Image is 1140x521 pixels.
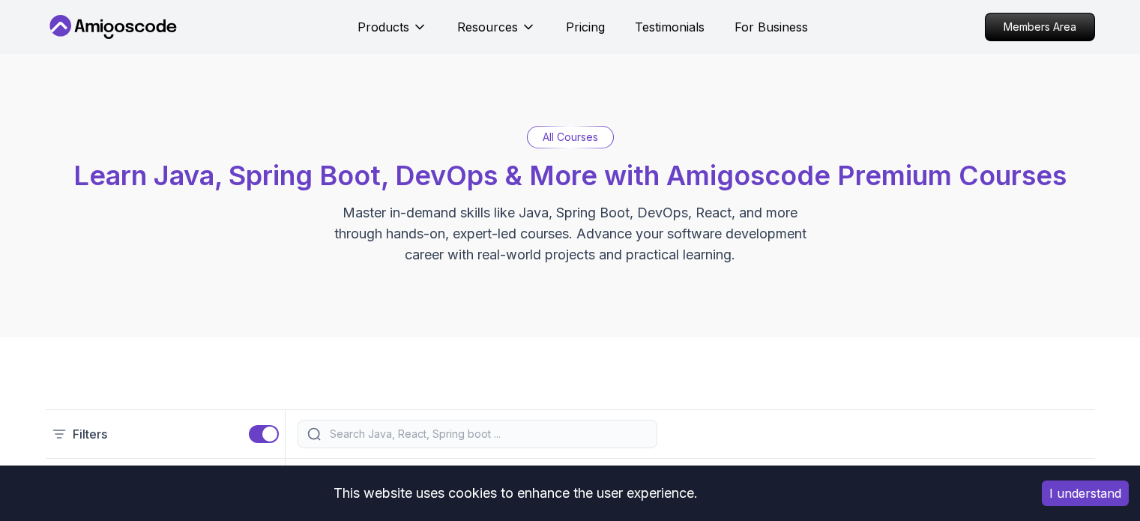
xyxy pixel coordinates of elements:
p: Members Area [986,13,1094,40]
button: Accept cookies [1042,481,1129,506]
a: For Business [735,18,808,36]
p: All Courses [543,130,598,145]
a: Pricing [566,18,605,36]
span: Learn Java, Spring Boot, DevOps & More with Amigoscode Premium Courses [73,159,1067,192]
a: Testimonials [635,18,705,36]
button: Resources [457,18,536,48]
button: Products [358,18,427,48]
input: Search Java, React, Spring boot ... [327,427,648,442]
p: Filters [73,425,107,443]
a: Members Area [985,13,1095,41]
p: Resources [457,18,518,36]
div: This website uses cookies to enhance the user experience. [11,477,1019,510]
p: Master in-demand skills like Java, Spring Boot, DevOps, React, and more through hands-on, expert-... [319,202,822,265]
p: Products [358,18,409,36]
